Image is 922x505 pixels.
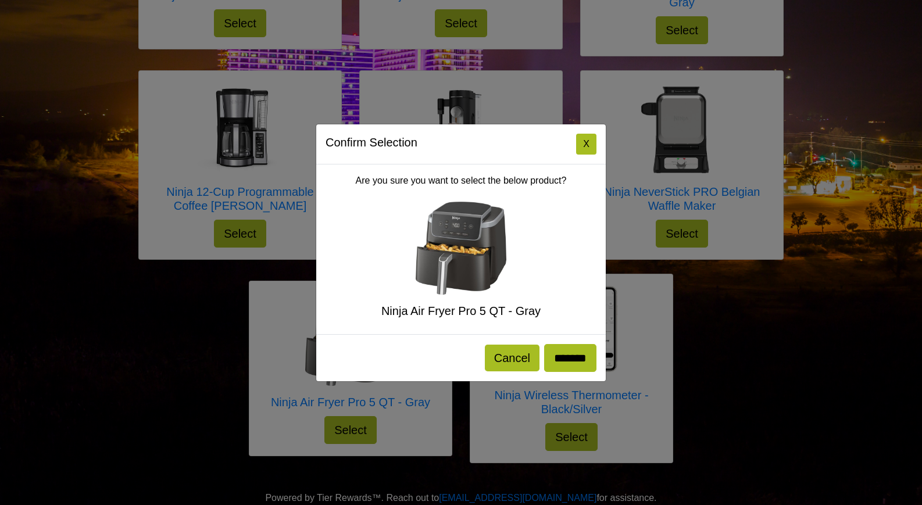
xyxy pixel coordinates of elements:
h5: Confirm Selection [326,134,417,151]
button: Cancel [485,345,539,371]
button: Close [576,134,596,155]
div: Are you sure you want to select the below product? [316,164,606,334]
img: Ninja Air Fryer Pro 5 QT - Gray [414,202,508,295]
h5: Ninja Air Fryer Pro 5 QT - Gray [326,304,596,318]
